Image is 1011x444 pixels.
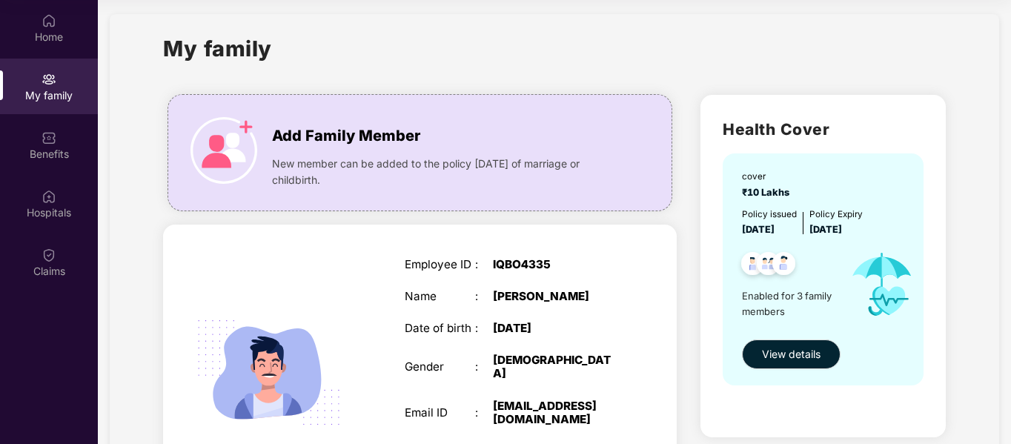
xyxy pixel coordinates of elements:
img: svg+xml;base64,PHN2ZyBpZD0iQ2xhaW0iIHhtbG5zPSJodHRwOi8vd3d3LnczLm9yZy8yMDAwL3N2ZyIgd2lkdGg9IjIwIi... [42,248,56,262]
span: Add Family Member [272,125,420,148]
div: Employee ID [405,258,476,271]
div: Gender [405,360,476,374]
span: [DATE] [742,224,775,235]
div: Email ID [405,406,476,420]
img: svg+xml;base64,PHN2ZyB4bWxucz0iaHR0cDovL3d3dy53My5vcmcvMjAwMC9zdmciIHdpZHRoPSI0OC45NDMiIGhlaWdodD... [766,248,802,284]
div: [EMAIL_ADDRESS][DOMAIN_NAME] [493,400,617,426]
img: icon [838,237,925,331]
h1: My family [163,32,272,65]
div: Policy Expiry [809,208,863,222]
img: svg+xml;base64,PHN2ZyBpZD0iSG9tZSIgeG1sbnM9Imh0dHA6Ly93d3cudzMub3JnLzIwMDAvc3ZnIiB3aWR0aD0iMjAiIG... [42,13,56,28]
img: svg+xml;base64,PHN2ZyBpZD0iSG9zcGl0YWxzIiB4bWxucz0iaHR0cDovL3d3dy53My5vcmcvMjAwMC9zdmciIHdpZHRoPS... [42,189,56,204]
div: Policy issued [742,208,797,222]
img: svg+xml;base64,PHN2ZyB4bWxucz0iaHR0cDovL3d3dy53My5vcmcvMjAwMC9zdmciIHdpZHRoPSI0OC45NDMiIGhlaWdodD... [735,248,771,284]
span: ₹10 Lakhs [742,187,794,198]
span: View details [762,346,821,362]
img: svg+xml;base64,PHN2ZyB3aWR0aD0iMjAiIGhlaWdodD0iMjAiIHZpZXdCb3g9IjAgMCAyMCAyMCIgZmlsbD0ibm9uZSIgeG... [42,72,56,87]
button: View details [742,339,841,369]
div: [DEMOGRAPHIC_DATA] [493,354,617,380]
div: : [475,406,493,420]
span: Enabled for 3 family members [742,288,838,319]
span: [DATE] [809,224,842,235]
span: New member can be added to the policy [DATE] of marriage or childbirth. [272,156,616,188]
div: : [475,258,493,271]
div: IQBO4335 [493,258,617,271]
div: [PERSON_NAME] [493,290,617,303]
div: : [475,360,493,374]
div: Date of birth [405,322,476,335]
div: cover [742,170,794,184]
div: : [475,290,493,303]
img: svg+xml;base64,PHN2ZyB4bWxucz0iaHR0cDovL3d3dy53My5vcmcvMjAwMC9zdmciIHdpZHRoPSI0OC45MTUiIGhlaWdodD... [750,248,786,284]
img: svg+xml;base64,PHN2ZyBpZD0iQmVuZWZpdHMiIHhtbG5zPSJodHRwOi8vd3d3LnczLm9yZy8yMDAwL3N2ZyIgd2lkdGg9Ij... [42,130,56,145]
div: : [475,322,493,335]
img: icon [190,117,257,184]
h2: Health Cover [723,117,924,142]
div: [DATE] [493,322,617,335]
div: Name [405,290,476,303]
